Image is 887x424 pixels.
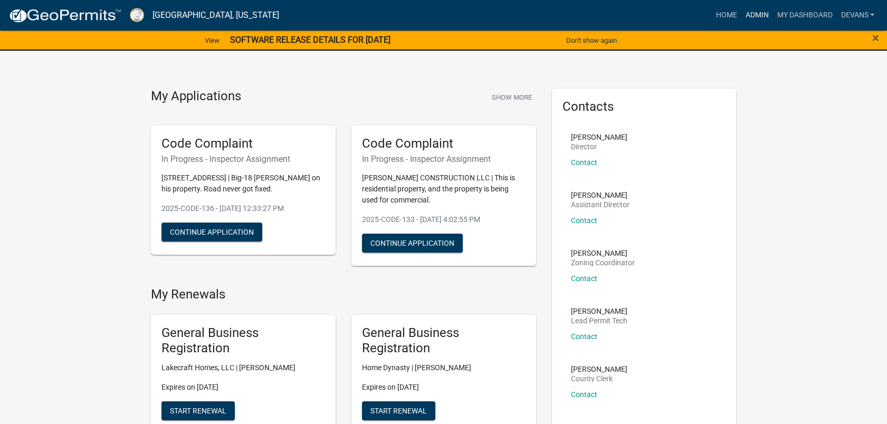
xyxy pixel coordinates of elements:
[161,325,325,356] h5: General Business Registration
[872,32,879,44] button: Close
[571,274,597,283] a: Contact
[362,234,463,253] button: Continue Application
[571,249,635,257] p: [PERSON_NAME]
[571,332,597,341] a: Contact
[741,5,772,25] a: Admin
[201,32,224,49] a: View
[362,325,526,356] h5: General Business Registration
[571,390,597,399] a: Contact
[571,191,630,199] p: [PERSON_NAME]
[362,172,526,206] p: [PERSON_NAME] CONSTRUCTION LLC | This is residential property, and the property is being used for...
[571,201,630,208] p: Assistant Director
[571,365,627,373] p: [PERSON_NAME]
[571,317,627,324] p: Lead Permit Tech
[130,8,144,22] img: Putnam County, Georgia
[161,382,325,393] p: Expires on [DATE]
[161,172,325,195] p: [STREET_ADDRESS] | Big-18 [PERSON_NAME] on his property. Road never got fixed.
[161,136,325,151] h5: Code Complaint
[562,99,726,114] h5: Contacts
[562,32,621,49] button: Don't show again
[362,136,526,151] h5: Code Complaint
[161,223,262,242] button: Continue Application
[170,406,226,415] span: Start Renewal
[772,5,836,25] a: My Dashboard
[711,5,741,25] a: Home
[230,35,390,45] strong: SOFTWARE RELEASE DETAILS FOR [DATE]
[571,216,597,225] a: Contact
[161,362,325,373] p: Lakecraft Homes, LLC | [PERSON_NAME]
[362,214,526,225] p: 2025-CODE-133 - [DATE] 4:02:55 PM
[362,382,526,393] p: Expires on [DATE]
[571,307,627,315] p: [PERSON_NAME]
[151,89,241,104] h4: My Applications
[362,154,526,164] h6: In Progress - Inspector Assignment
[488,89,536,106] button: Show More
[362,362,526,373] p: Home Dynasty | [PERSON_NAME]
[152,6,279,24] a: [GEOGRAPHIC_DATA], [US_STATE]
[571,158,597,167] a: Contact
[571,375,627,382] p: County Clerk
[571,143,627,150] p: Director
[161,154,325,164] h6: In Progress - Inspector Assignment
[370,406,427,415] span: Start Renewal
[571,259,635,266] p: Zoning Coordinator
[161,203,325,214] p: 2025-CODE-136 - [DATE] 12:33:27 PM
[571,133,627,141] p: [PERSON_NAME]
[362,401,435,420] button: Start Renewal
[872,31,879,45] span: ×
[151,287,536,302] h4: My Renewals
[836,5,879,25] a: devans
[161,401,235,420] button: Start Renewal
